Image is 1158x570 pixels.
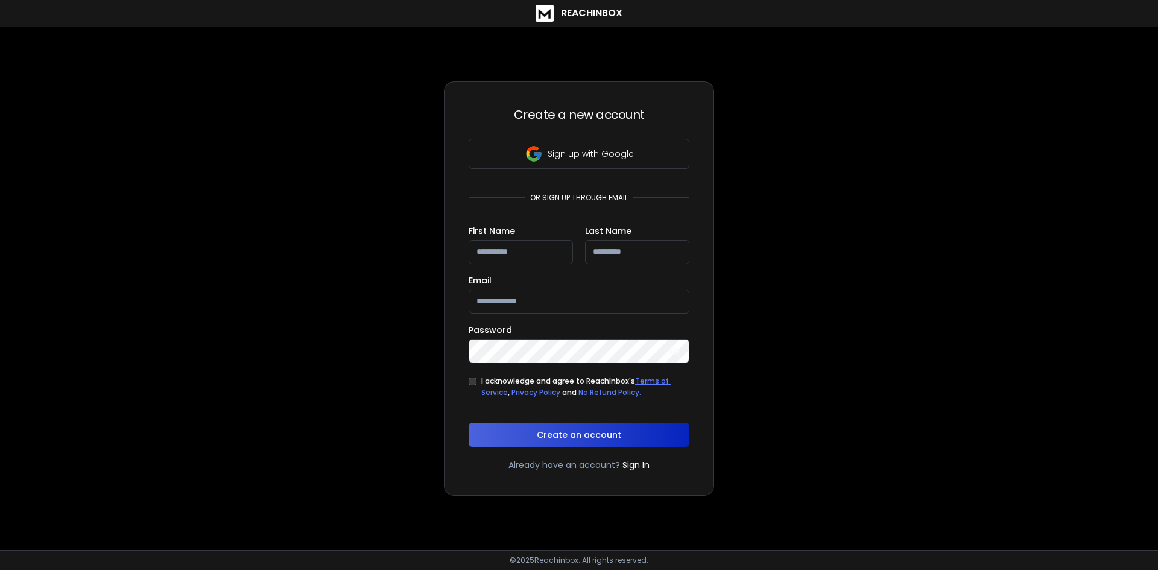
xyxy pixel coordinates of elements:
[481,375,689,399] div: I acknowledge and agree to ReachInbox's , and
[536,5,622,22] a: ReachInbox
[548,148,634,160] p: Sign up with Google
[561,6,622,21] h1: ReachInbox
[469,326,512,334] label: Password
[578,387,641,397] a: No Refund Policy.
[622,459,650,471] a: Sign In
[508,459,620,471] p: Already have an account?
[525,193,633,203] p: or sign up through email
[585,227,631,235] label: Last Name
[469,276,492,285] label: Email
[469,106,689,123] h3: Create a new account
[510,556,648,565] p: © 2025 Reachinbox. All rights reserved.
[469,423,689,447] button: Create an account
[469,139,689,169] button: Sign up with Google
[481,376,671,398] a: Terms of Service
[511,387,560,397] a: Privacy Policy
[536,5,554,22] img: logo
[469,227,515,235] label: First Name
